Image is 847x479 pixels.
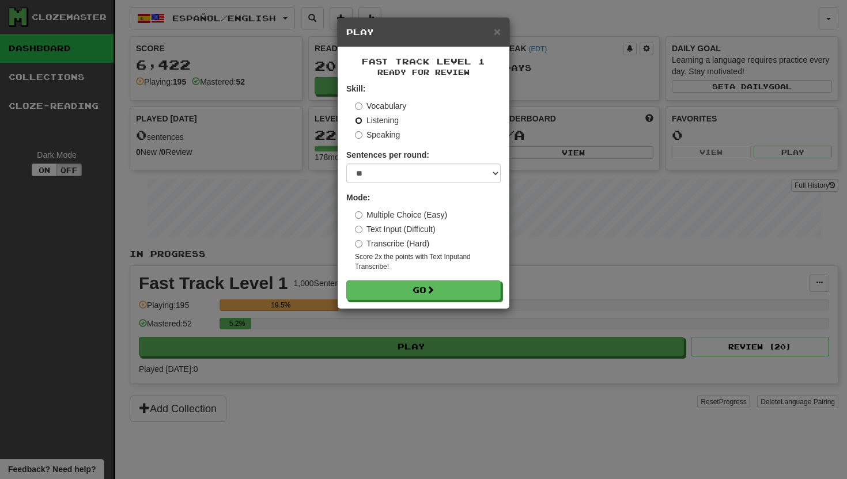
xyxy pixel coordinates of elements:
h5: Play [346,26,501,38]
span: × [494,25,501,38]
input: Vocabulary [355,102,362,110]
span: Fast Track Level 1 [362,56,485,66]
input: Multiple Choice (Easy) [355,211,362,219]
label: Speaking [355,129,400,140]
small: Ready for Review [346,67,501,77]
label: Sentences per round: [346,149,429,161]
label: Listening [355,115,399,126]
strong: Mode: [346,193,370,202]
button: Go [346,280,501,300]
label: Text Input (Difficult) [355,223,436,235]
label: Vocabulary [355,100,406,112]
small: Score 2x the points with Text Input and Transcribe ! [355,252,501,272]
input: Speaking [355,131,362,139]
label: Transcribe (Hard) [355,238,429,249]
button: Close [494,25,501,37]
input: Transcribe (Hard) [355,240,362,248]
strong: Skill: [346,84,365,93]
input: Listening [355,117,362,124]
label: Multiple Choice (Easy) [355,209,447,221]
input: Text Input (Difficult) [355,226,362,233]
